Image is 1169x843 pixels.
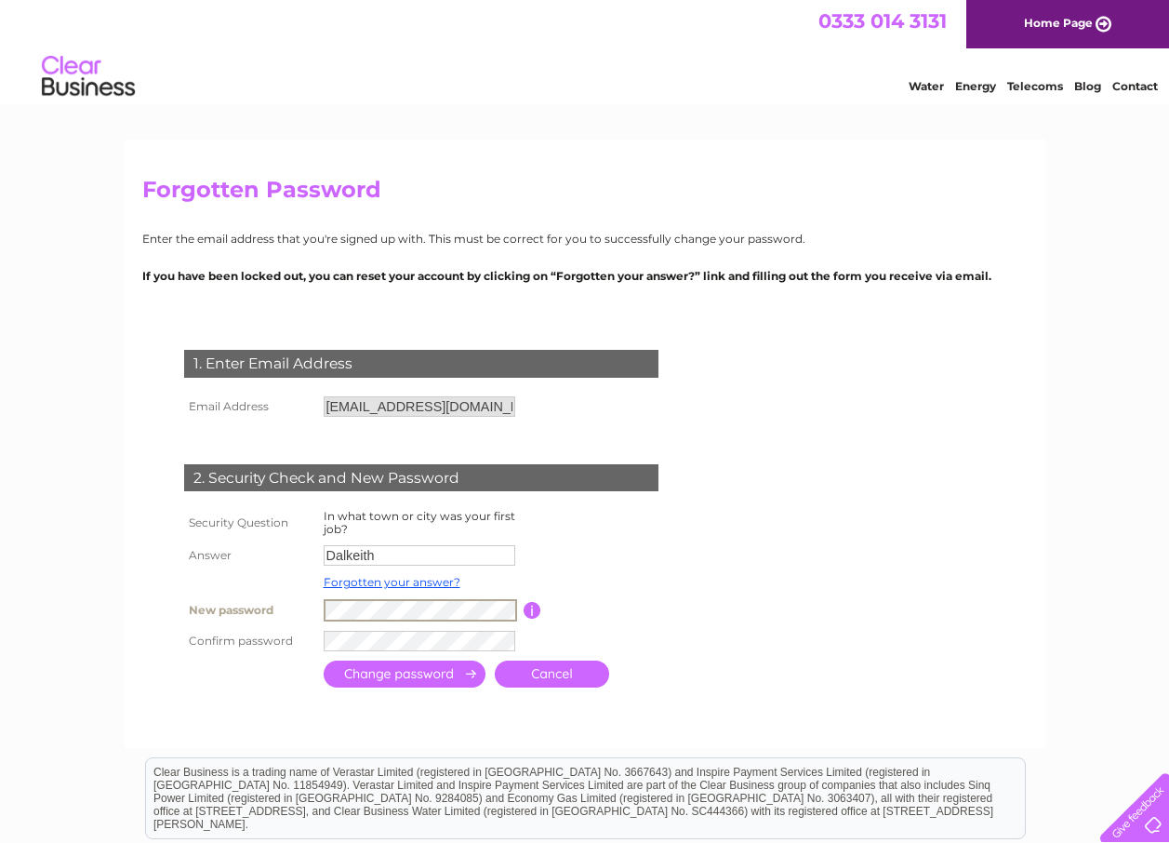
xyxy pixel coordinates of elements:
[142,177,1028,212] h2: Forgotten Password
[955,79,996,93] a: Energy
[524,602,541,619] input: Information
[142,267,1028,285] p: If you have been locked out, you can reset your account by clicking on “Forgotten your answer?” l...
[495,661,609,688] a: Cancel
[818,9,947,33] a: 0333 014 3131
[142,230,1028,248] p: Enter the email address that you're signed up with. This must be correct for you to successfully ...
[179,505,319,541] th: Security Question
[179,626,319,656] th: Confirm password
[1007,79,1063,93] a: Telecoms
[179,541,319,570] th: Answer
[324,509,515,536] label: In what town or city was your first job?
[324,575,460,589] a: Forgotten your answer?
[184,464,658,492] div: 2. Security Check and New Password
[909,79,944,93] a: Water
[1112,79,1158,93] a: Contact
[146,10,1025,90] div: Clear Business is a trading name of Verastar Limited (registered in [GEOGRAPHIC_DATA] No. 3667643...
[1074,79,1101,93] a: Blog
[184,350,658,378] div: 1. Enter Email Address
[179,392,319,421] th: Email Address
[324,661,485,688] input: Submit
[41,48,136,105] img: logo.png
[179,595,319,626] th: New password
